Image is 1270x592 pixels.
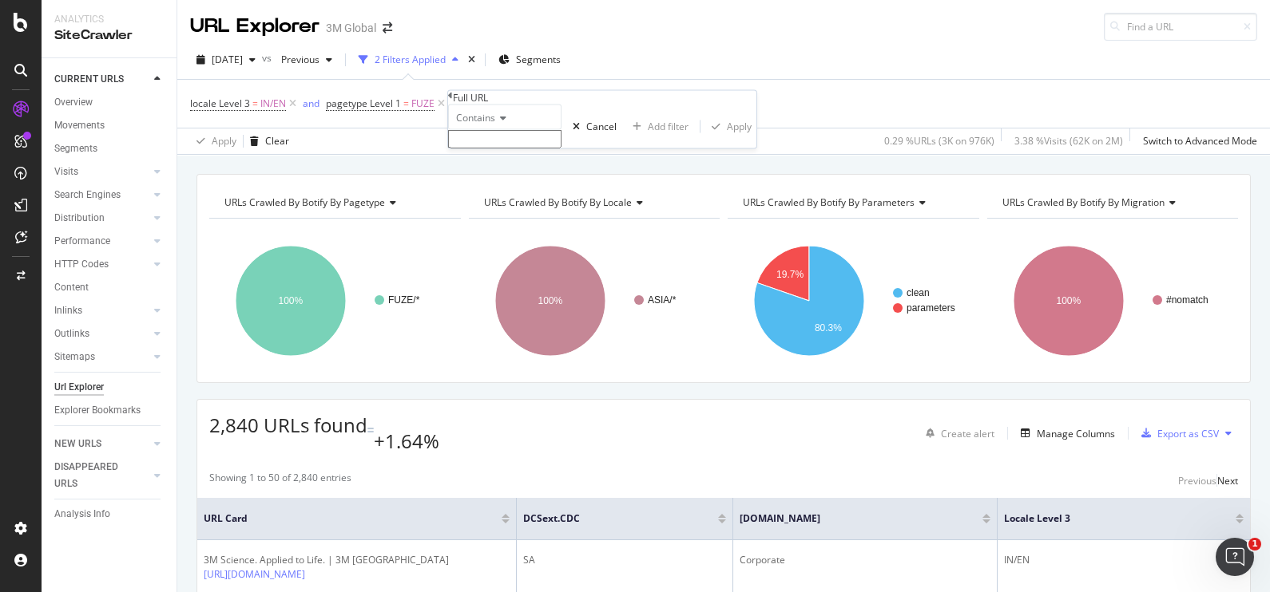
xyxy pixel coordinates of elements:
[375,53,446,66] div: 2 Filters Applied
[1037,427,1115,440] div: Manage Columns
[776,269,804,280] text: 19.7%
[54,164,149,180] a: Visits
[54,71,124,88] div: CURRENT URLS
[252,97,258,110] span: =
[740,190,965,215] h4: URLs Crawled By Botify By parameters
[303,97,319,110] div: and
[367,428,374,432] img: Equal
[523,553,726,567] div: SA
[1014,424,1115,443] button: Manage Columns
[54,256,149,273] a: HTTP Codes
[700,119,756,134] button: Apply
[54,256,109,273] div: HTTP Codes
[54,210,105,227] div: Distribution
[326,20,376,36] div: 3M Global
[54,302,82,319] div: Inlinks
[190,47,262,73] button: [DATE]
[1166,294,1208,306] text: #nomatch
[54,140,165,157] a: Segments
[204,567,305,581] a: [URL][DOMAIN_NAME]
[275,47,339,73] button: Previous
[260,93,286,115] span: IN/EN
[469,231,716,370] svg: A chart.
[54,117,165,134] a: Movements
[352,47,465,73] button: 2 Filters Applied
[562,105,621,148] button: Cancel
[648,120,689,133] div: Add filter
[465,52,478,68] div: times
[221,190,446,215] h4: URLs Crawled By Botify By pagetype
[54,140,97,157] div: Segments
[54,302,149,319] a: Inlinks
[1217,471,1238,490] button: Next
[54,402,165,419] a: Explorer Bookmarks
[54,94,165,111] a: Overview
[54,379,104,396] div: Url Explorer
[54,187,149,203] a: Search Engines
[275,53,319,66] span: Previous
[1157,427,1219,440] div: Export as CSV
[54,326,149,342] a: Outlinks
[54,349,95,365] div: Sitemaps
[492,47,567,73] button: Segments
[54,233,110,250] div: Performance
[209,231,457,370] svg: A chart.
[204,553,449,567] div: 3M Science. Applied to Life. | 3M [GEOGRAPHIC_DATA]
[999,190,1224,215] h4: URLs Crawled By Botify By migration
[54,279,165,296] a: Content
[456,111,495,124] span: Contains
[54,402,141,419] div: Explorer Bookmarks
[740,511,958,526] span: [DOMAIN_NAME]
[403,97,409,110] span: =
[209,412,367,438] span: 2,840 URLs found
[54,326,89,342] div: Outlinks
[54,506,110,523] div: Analysis Info
[727,120,752,133] div: Apply
[740,553,990,567] div: Corporate
[1143,134,1257,148] div: Switch to Advanced Mode
[54,164,78,180] div: Visits
[538,295,562,306] text: 100%
[204,511,498,526] span: URL Card
[1104,13,1257,41] input: Find a URL
[54,71,149,88] a: CURRENT URLS
[54,459,149,492] a: DISAPPEARED URLS
[190,128,236,154] button: Apply
[209,471,351,490] div: Showing 1 to 50 of 2,840 entries
[1056,295,1081,306] text: 100%
[262,51,275,65] span: vs
[1002,195,1165,209] span: URLs Crawled By Botify By migration
[54,233,149,250] a: Performance
[1004,553,1244,567] div: IN/EN
[919,420,994,446] button: Create alert
[54,379,165,396] a: Url Explorer
[388,294,420,306] text: FUZE/*
[1004,511,1212,526] span: locale Level 3
[1014,134,1123,148] div: 3.38 % Visits ( 62K on 2M )
[212,134,236,148] div: Apply
[1178,474,1216,487] div: Previous
[1137,128,1257,154] button: Switch to Advanced Mode
[54,349,149,365] a: Sitemaps
[244,128,289,154] button: Clear
[54,436,149,452] a: NEW URLS
[54,13,164,26] div: Analytics
[907,287,930,298] text: clean
[54,210,149,227] a: Distribution
[374,428,439,455] div: +1.64%
[523,511,694,526] span: DCSext.CDC
[383,22,392,34] div: arrow-right-arrow-left
[941,427,994,440] div: Create alert
[1178,471,1216,490] button: Previous
[815,322,842,333] text: 80.3%
[265,134,289,148] div: Clear
[54,94,93,111] div: Overview
[481,190,706,215] h4: URLs Crawled By Botify By locale
[453,91,488,105] div: Full URL
[54,117,105,134] div: Movements
[987,231,1235,370] svg: A chart.
[54,436,101,452] div: NEW URLS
